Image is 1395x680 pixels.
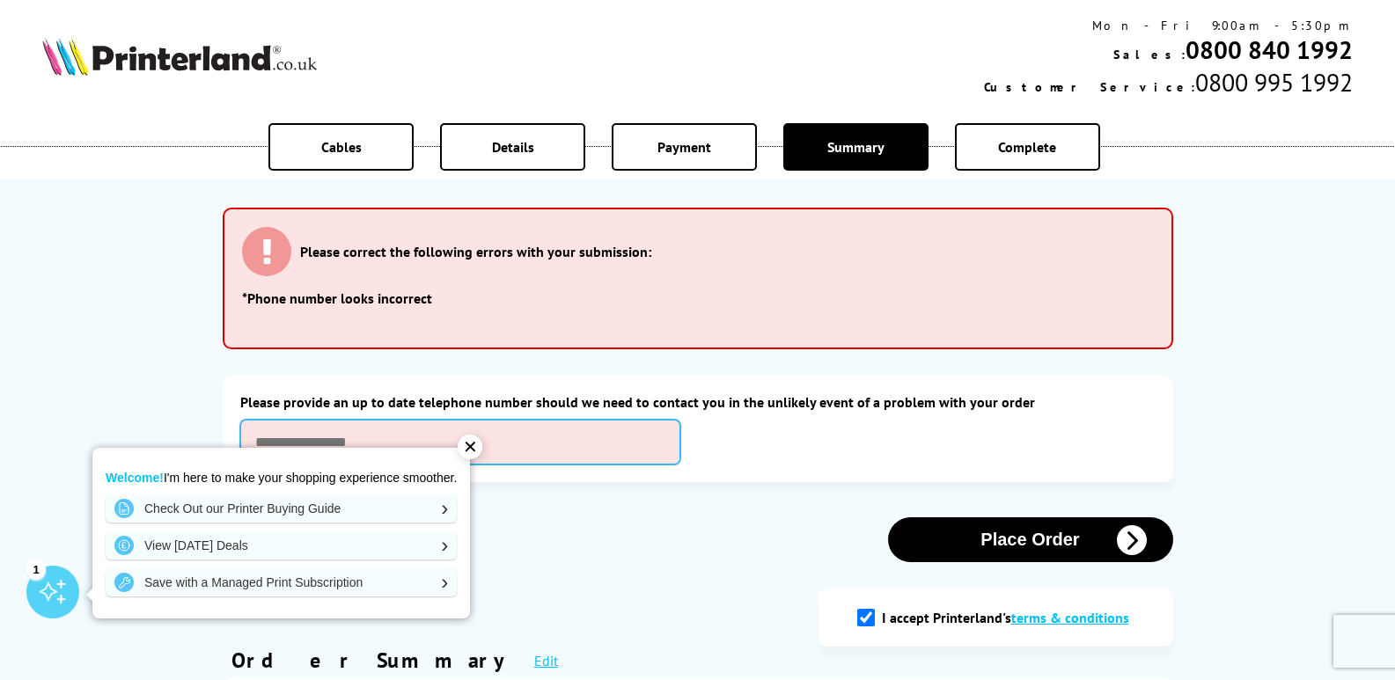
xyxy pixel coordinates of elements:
span: Payment [657,138,711,156]
a: 0800 840 1992 [1186,33,1353,66]
span: Sales: [1113,47,1186,62]
span: Summary [827,138,885,156]
span: Cables [321,138,362,156]
label: Please provide an up to date telephone number should we need to contact you in the unlikely event... [240,393,1156,411]
a: Check Out our Printer Buying Guide [106,494,457,523]
a: Edit [534,652,558,669]
div: ✕ [458,435,482,459]
button: Place Order [888,517,1173,562]
label: I accept Printerland's [882,609,1138,626]
span: Customer Service: [984,79,1195,95]
a: modal_tc [1011,609,1129,626]
p: I'm here to make your shopping experience smoother. [106,470,457,486]
div: Mon - Fri 9:00am - 5:30pm [984,18,1353,33]
span: Details [492,138,534,156]
a: View [DATE] Deals [106,531,457,559]
a: Save with a Managed Print Subscription [106,568,457,596]
div: Order Summary [231,647,517,674]
li: *Phone number looks incorrect [242,289,1154,307]
strong: Welcome! [106,471,164,485]
h3: Please correct the following errors with your submission: [300,243,651,260]
img: Printerland Logo [42,37,317,76]
span: Complete [998,138,1056,156]
div: 1 [26,559,46,579]
span: 0800 995 1992 [1195,66,1353,99]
